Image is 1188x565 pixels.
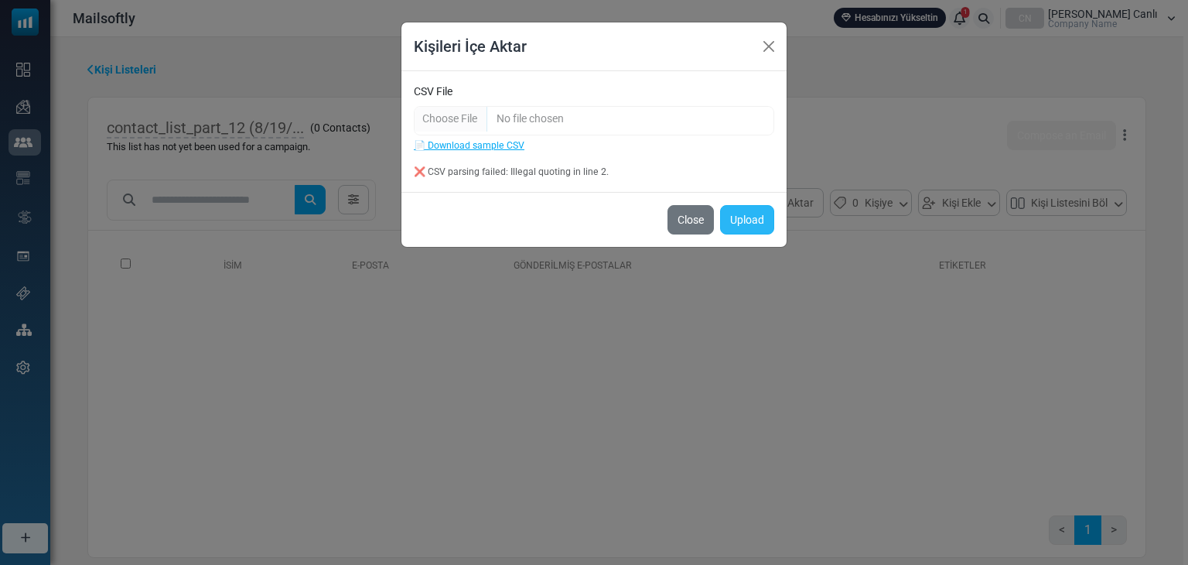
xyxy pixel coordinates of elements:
[414,84,452,100] label: CSV File
[414,165,774,179] div: ❌ CSV parsing failed: Illegal quoting in line 2.
[414,35,527,58] h5: Kişileri İçe Aktar
[720,205,774,235] button: Upload
[757,35,780,58] button: Close
[414,140,524,151] a: 📄 Download sample CSV
[667,205,714,235] button: Close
